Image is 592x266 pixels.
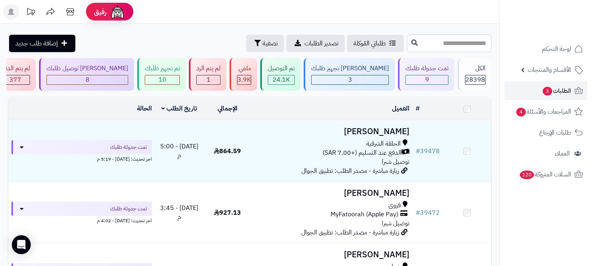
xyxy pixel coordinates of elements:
[228,58,259,91] a: ملغي 3.9K
[311,64,389,73] div: [PERSON_NAME] تجهيز طلبك
[1,75,30,84] div: 377
[456,58,493,91] a: الكل28398
[110,205,147,213] span: تمت جدولة طلبك
[539,127,571,138] span: طلبات الإرجاع
[516,108,526,116] span: 4
[159,75,166,84] span: 10
[255,127,409,136] h3: [PERSON_NAME]
[425,75,429,84] span: 9
[237,75,251,84] span: 3.9K
[37,58,136,91] a: [PERSON_NAME] توصيل طلبك 8
[259,58,302,91] a: تم التوصيل 24.1K
[301,166,399,176] span: زيارة مباشرة - مصدر الطلب: تطبيق الجوال
[47,75,128,84] div: 8
[145,75,179,84] div: 10
[312,75,388,84] div: 3
[246,35,284,52] button: تصفية
[416,208,440,217] a: #39472
[396,58,456,91] a: تمت جدولة طلبك 9
[323,148,402,157] span: الدفع عند التسليم (+7.00 SAR)
[263,39,278,48] span: تصفية
[110,4,125,20] img: ai-face.png
[11,154,152,163] div: اخر تحديث: [DATE] - 5:19 م
[504,165,587,184] a: السلات المتروكة120
[9,75,21,84] span: 377
[255,250,409,259] h3: [PERSON_NAME]
[542,85,571,96] span: الطلبات
[145,64,180,73] div: تم تجهيز طلبك
[555,148,570,159] span: العملاء
[465,64,486,73] div: الكل
[348,75,352,84] span: 3
[160,142,198,160] span: [DATE] - 5:00 م
[304,39,338,48] span: تصدير الطلبات
[302,58,396,91] a: [PERSON_NAME] تجهيز طلبك 3
[197,75,220,84] div: 1
[366,139,401,148] span: الحلقة الشرقية
[136,58,187,91] a: تم تجهيز طلبك 10
[237,64,251,73] div: ملغي
[187,58,228,91] a: لم يتم الرد 1
[405,64,448,73] div: تمت جدولة طلبك
[161,104,197,113] a: تاريخ الطلب
[237,75,251,84] div: 3878
[218,104,237,113] a: الإجمالي
[21,4,41,22] a: تحديثات المنصة
[110,143,147,151] span: تمت جدولة طلبك
[47,64,128,73] div: [PERSON_NAME] توصيل طلبك
[416,104,420,113] a: #
[268,75,294,84] div: 24112
[214,146,241,156] span: 864.59
[519,169,571,180] span: السلات المتروكة
[504,123,587,142] a: طلبات الإرجاع
[255,189,409,198] h3: [PERSON_NAME]
[9,35,75,52] a: إضافة طلب جديد
[301,228,399,237] span: زيارة مباشرة - مصدر الطلب: تطبيق الجوال
[94,7,106,17] span: رفيق
[11,216,152,224] div: اخر تحديث: [DATE] - 4:02 م
[504,102,587,121] a: المراجعات والأسئلة4
[273,75,290,84] span: 24.1K
[515,106,571,117] span: المراجعات والأسئلة
[465,75,485,84] span: 28398
[416,146,420,156] span: #
[347,35,404,52] a: طلباتي المُوكلة
[12,235,31,254] div: Open Intercom Messenger
[416,146,440,156] a: #39478
[1,64,30,73] div: لم يتم الدفع
[382,219,409,228] span: توصيل شبرا
[543,87,552,96] span: 3
[504,81,587,100] a: الطلبات3
[504,144,587,163] a: العملاء
[388,201,401,210] span: قروى
[196,64,220,73] div: لم يتم الرد
[214,208,241,217] span: 927.13
[520,170,534,179] span: 120
[542,43,571,54] span: لوحة التحكم
[286,35,345,52] a: تصدير الطلبات
[207,75,211,84] span: 1
[15,39,58,48] span: إضافة طلب جديد
[406,75,448,84] div: 9
[268,64,295,73] div: تم التوصيل
[160,203,198,222] span: [DATE] - 3:45 م
[416,208,420,217] span: #
[538,21,585,38] img: logo-2.png
[382,157,409,167] span: توصيل شبرا
[331,210,398,219] span: MyFatoorah (Apple Pay)
[528,64,571,75] span: الأقسام والمنتجات
[392,104,409,113] a: العميل
[86,75,90,84] span: 8
[353,39,386,48] span: طلباتي المُوكلة
[504,39,587,58] a: لوحة التحكم
[137,104,152,113] a: الحالة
